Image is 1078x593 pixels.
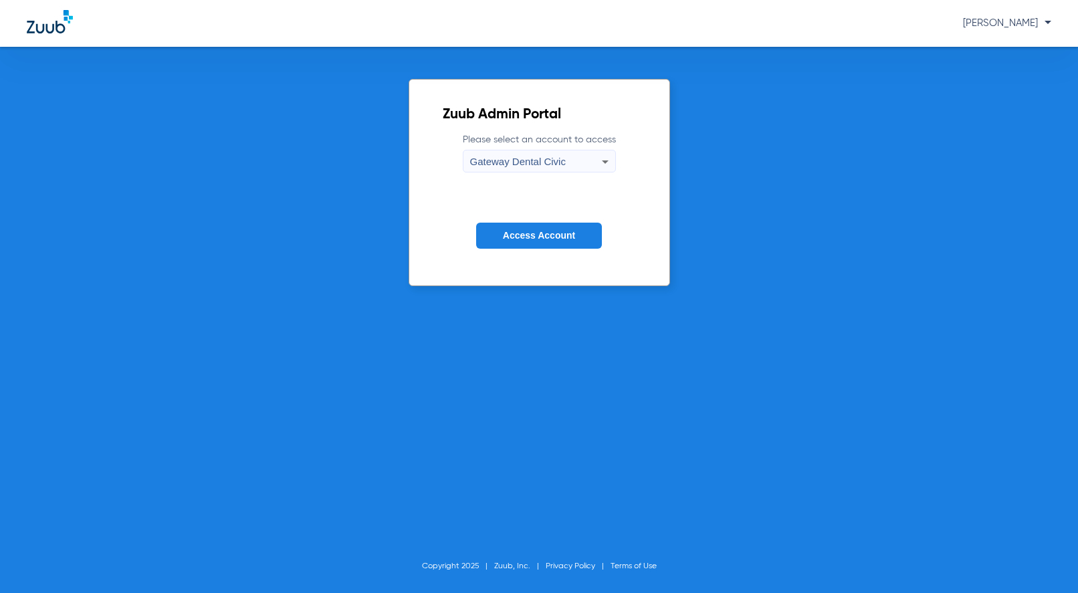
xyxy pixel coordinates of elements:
span: [PERSON_NAME] [963,18,1051,28]
span: Gateway Dental Civic [470,156,566,167]
li: Copyright 2025 [422,560,494,573]
a: Terms of Use [611,562,657,570]
a: Privacy Policy [546,562,595,570]
img: Zuub Logo [27,10,73,33]
button: Access Account [476,223,602,249]
li: Zuub, Inc. [494,560,546,573]
h2: Zuub Admin Portal [443,108,636,122]
span: Access Account [503,230,575,241]
label: Please select an account to access [463,133,616,172]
